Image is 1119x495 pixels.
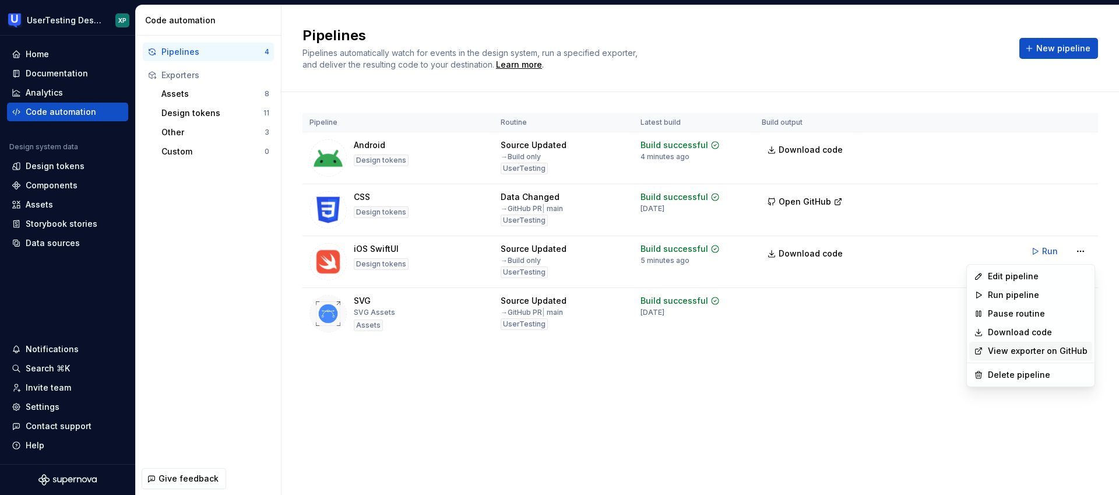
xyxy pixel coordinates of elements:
div: Pause routine [988,308,1088,320]
div: Run pipeline [988,289,1088,301]
div: Delete pipeline [988,369,1088,381]
div: Edit pipeline [988,271,1088,282]
a: View exporter on GitHub [988,345,1088,357]
a: Download code [988,327,1088,338]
